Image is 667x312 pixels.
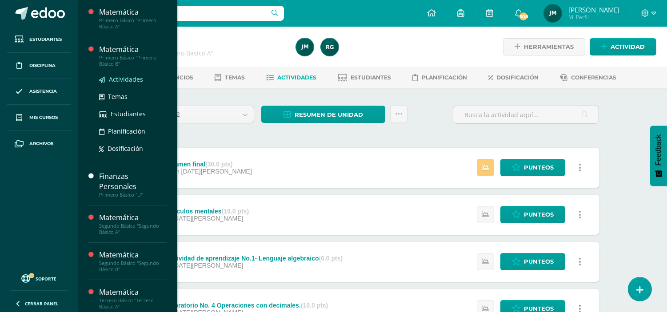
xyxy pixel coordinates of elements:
[488,71,539,85] a: Dosificación
[36,276,57,282] span: Soporte
[412,71,467,85] a: Planificación
[111,110,146,118] span: Estudiantes
[222,208,249,215] strong: (10.0 pts)
[99,287,167,297] div: Matemática
[7,131,71,157] a: Archivos
[29,140,53,147] span: Archivos
[99,126,167,136] a: Planificación
[571,74,616,81] span: Conferencias
[99,287,167,310] a: MatemáticaTercero Básico "Tercero Básico A"
[99,55,167,67] div: Primero Básico "Primero Básico B"
[99,250,167,273] a: MatemáticaSegundo Básico "Segundo Básico B"
[590,38,656,55] a: Actividad
[650,126,667,186] button: Feedback - Mostrar encuesta
[99,223,167,235] div: Segundo Básico "Segundo Básico A"
[544,4,562,22] img: 12b7c84a092dbc0c2c2dfa63a40b0068.png
[524,206,554,223] span: Punteos
[99,7,167,30] a: MatemáticaPrimero Básico "Primero Básico A"
[655,134,663,166] span: Feedback
[99,143,167,154] a: Dosificación
[524,39,574,55] span: Herramientas
[99,44,167,67] a: MatemáticaPrimero Básico "Primero Básico B"
[7,79,71,105] a: Asistencia
[99,17,167,30] div: Primero Básico "Primero Básico A"
[147,106,254,123] a: Unidad 2
[338,71,391,85] a: Estudiantes
[277,74,316,81] span: Actividades
[112,49,285,57] div: Primero Básico 'Primero Básico A'
[99,171,167,192] div: Finanzas Personales
[568,5,619,14] span: [PERSON_NAME]
[295,107,363,123] span: Resumen de unidad
[29,114,58,121] span: Mis cursos
[524,159,554,176] span: Punteos
[29,36,62,43] span: Estudiantes
[108,144,143,153] span: Dosificación
[181,168,252,175] span: [DATE][PERSON_NAME]
[84,6,284,21] input: Busca un usuario...
[99,109,167,119] a: Estudiantes
[162,74,193,81] span: Anuncios
[296,38,314,56] img: 12b7c84a092dbc0c2c2dfa63a40b0068.png
[112,36,285,49] h1: Matemática
[99,192,167,198] div: Primero Básico "U"
[172,215,243,222] span: [DATE][PERSON_NAME]
[205,161,232,168] strong: (30.0 pts)
[321,38,339,56] img: e044b199acd34bf570a575bac584e1d1.png
[351,74,391,81] span: Estudiantes
[108,127,145,135] span: Planificación
[261,106,385,123] a: Resumen de unidad
[108,92,128,101] span: Temas
[7,27,71,53] a: Estudiantes
[422,74,467,81] span: Planificación
[156,302,328,309] div: 9. Laboratorio No. 4 Operaciones con decimales.
[215,71,245,85] a: Temas
[453,106,599,123] input: Busca la actividad aquí...
[99,213,167,235] a: MatemáticaSegundo Básico "Segundo Básico A"
[500,253,565,270] a: Punteos
[560,71,616,85] a: Conferencias
[99,250,167,260] div: Matemática
[99,297,167,310] div: Tercero Básico "Tercero Básico A"
[611,39,645,55] span: Actividad
[29,88,57,95] span: Asistencia
[99,260,167,273] div: Segundo Básico "Segundo Básico B"
[496,74,539,81] span: Dosificación
[301,302,328,309] strong: (10.0 pts)
[7,105,71,131] a: Mis cursos
[99,91,167,102] a: Temas
[568,13,619,21] span: Mi Perfil
[109,75,143,83] span: Actividades
[25,300,59,307] span: Cerrar panel
[11,272,68,284] a: Soporte
[99,213,167,223] div: Matemática
[29,62,56,69] span: Disciplina
[153,106,230,123] span: Unidad 2
[7,53,71,79] a: Disciplina
[99,44,167,55] div: Matemática
[172,262,243,269] span: [DATE][PERSON_NAME]
[156,161,252,168] div: 12. Examen final
[524,253,554,270] span: Punteos
[319,255,343,262] strong: (6.0 pts)
[225,74,245,81] span: Temas
[519,12,528,21] span: 308
[99,7,167,17] div: Matemática
[266,71,316,85] a: Actividades
[99,74,167,84] a: Actividades
[99,171,167,198] a: Finanzas PersonalesPrimero Básico "U"
[500,206,565,223] a: Punteos
[156,255,343,262] div: 10. Actividad de aprendizaje No.1- Lenguaje algebraico
[503,38,585,55] a: Herramientas
[156,208,249,215] div: 11. Cálculos mentales
[500,159,565,176] a: Punteos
